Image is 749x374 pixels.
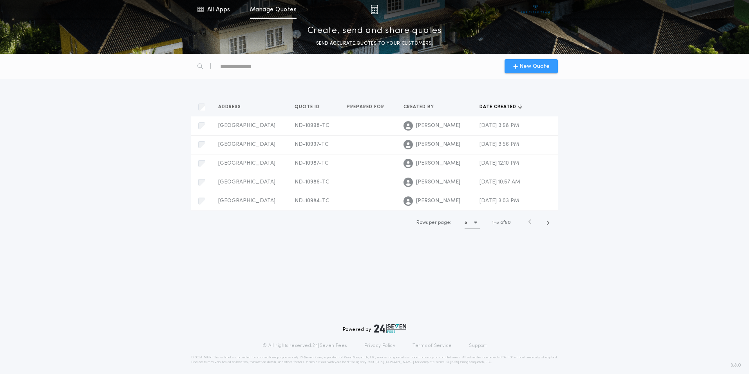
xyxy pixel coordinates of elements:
span: Created by [403,104,436,110]
button: Quote ID [295,103,326,111]
a: Terms of Service [412,343,452,349]
span: [DATE] 10:57 AM [479,179,520,185]
span: [DATE] 3:03 PM [479,198,519,204]
span: [GEOGRAPHIC_DATA] [218,123,275,129]
span: of 50 [500,219,511,226]
button: New Quote [505,59,558,73]
span: ND-10984-TC [295,198,329,204]
span: [DATE] 3:58 PM [479,123,519,129]
span: ND-10997-TC [295,142,329,147]
p: DISCLAIMER: This estimate is provided for informational purposes only. 24|Seven Fees, a product o... [191,355,558,365]
span: [GEOGRAPHIC_DATA] [218,179,275,185]
span: [PERSON_NAME] [416,178,460,186]
img: img [371,5,378,14]
h1: 5 [465,219,467,227]
span: Quote ID [295,104,321,110]
span: [DATE] 3:56 PM [479,142,519,147]
a: Support [469,343,487,349]
img: logo [374,324,406,333]
span: [PERSON_NAME] [416,141,460,149]
span: Rows per page: [416,220,451,225]
span: [PERSON_NAME] [416,197,460,205]
span: 5 [496,220,499,225]
span: New Quote [519,62,550,71]
span: ND-10987-TC [295,160,329,166]
button: Date created [479,103,522,111]
div: Powered by [343,324,406,333]
span: 3.8.0 [731,362,741,369]
span: Prepared for [347,104,386,110]
span: 1 [492,220,494,225]
span: [DATE] 12:10 PM [479,160,519,166]
span: ND-10998-TC [295,123,329,129]
button: 5 [465,216,480,229]
span: [PERSON_NAME] [416,160,460,167]
a: Privacy Policy [364,343,396,349]
p: Create, send and share quotes [308,25,442,37]
span: ND-10986-TC [295,179,329,185]
button: Created by [403,103,440,111]
p: SEND ACCURATE QUOTES TO YOUR CUSTOMERS. [316,40,433,47]
span: [GEOGRAPHIC_DATA] [218,198,275,204]
span: [GEOGRAPHIC_DATA] [218,160,275,166]
p: © All rights reserved. 24|Seven Fees [262,343,347,349]
img: vs-icon [521,5,550,13]
span: [PERSON_NAME] [416,122,460,130]
span: Address [218,104,242,110]
a: [URL][DOMAIN_NAME] [375,361,414,364]
span: [GEOGRAPHIC_DATA] [218,142,275,147]
span: Date created [479,104,518,110]
button: Address [218,103,247,111]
